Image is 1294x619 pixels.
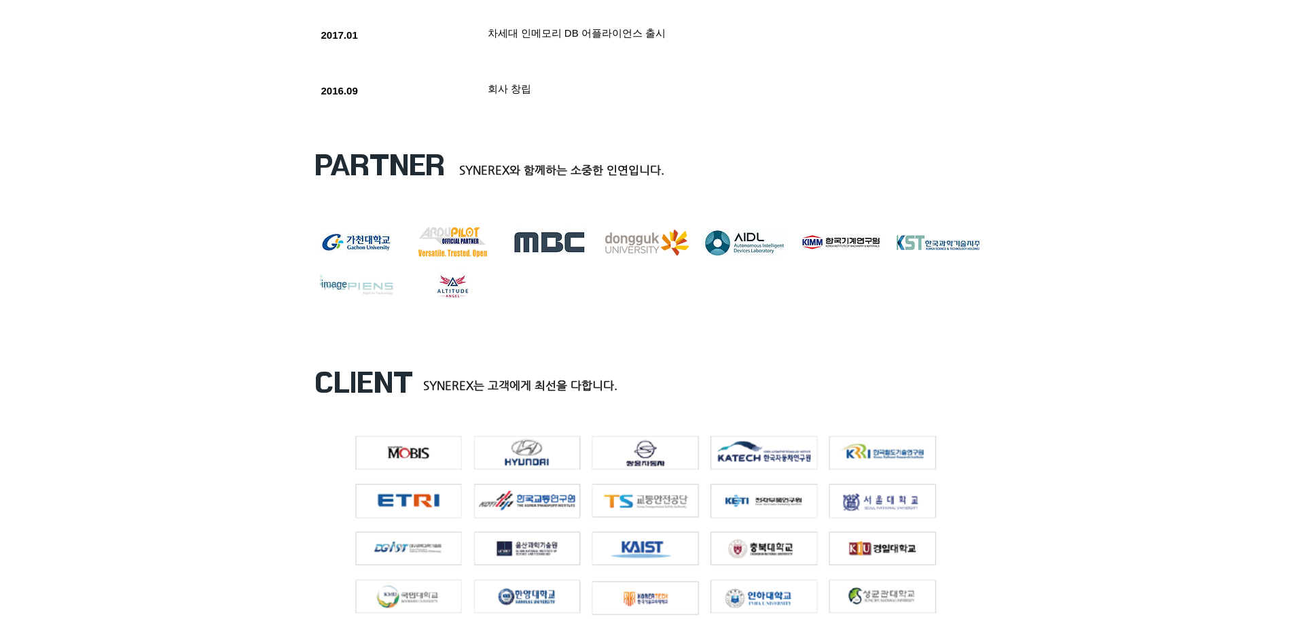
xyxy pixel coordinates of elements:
span: 2017.01 [321,29,358,41]
iframe: Wix Chat [1138,561,1294,619]
span: SYNEREX는 고객에게 최선을 다합니다. [423,378,617,392]
span: SYNEREX와 함께하는 소중한 인연입니다. [459,163,664,177]
span: 2016.09 [321,85,358,96]
span: 회사 창립 [488,83,531,94]
div: Matrix gallery [314,227,980,319]
span: 차세대 인메모리 DB 어플라이언스 출시 [488,27,666,39]
span: PARTNER [314,150,445,180]
span: CLIENT [314,368,413,397]
div: image [321,278,391,291]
